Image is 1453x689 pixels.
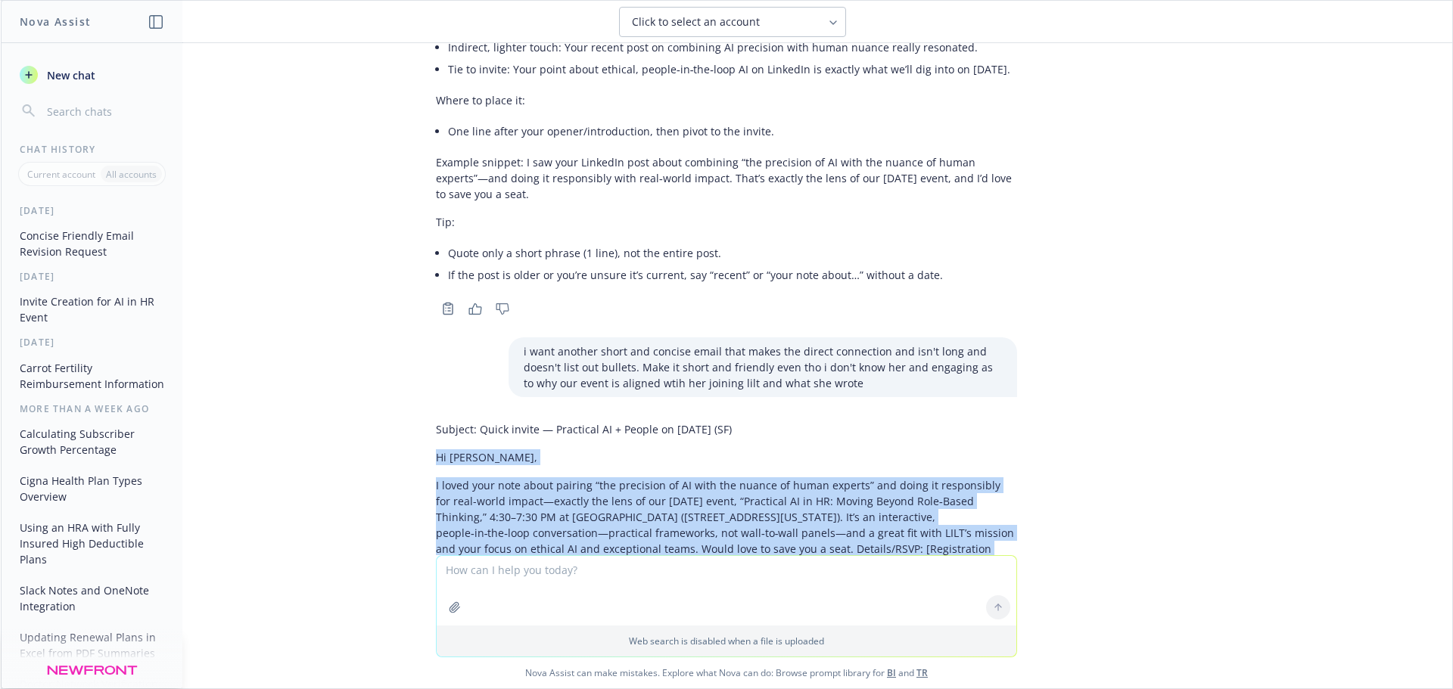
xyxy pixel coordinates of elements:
p: I loved your note about pairing “the precision of AI with the nuance of human experts” and doing ... [436,477,1017,573]
div: More than a week ago [2,402,182,415]
svg: Copy to clipboard [441,302,455,315]
p: Where to place it: [436,92,1017,108]
h1: Nova Assist [20,14,91,29]
div: [DATE] [2,336,182,349]
p: Subject: Quick invite — Practical AI + People on [DATE] (SF) [436,421,1017,437]
button: New chat [14,61,170,88]
p: Tip: [436,214,1017,230]
p: Example snippet: I saw your LinkedIn post about combining “the precision of AI with the nuance of... [436,154,1017,202]
p: Current account [27,168,95,181]
p: All accounts [106,168,157,181]
li: Indirect, lighter touch: Your recent post on combining AI precision with human nuance really reso... [448,36,1017,58]
button: Slack Notes and OneNote Integration [14,578,170,619]
button: Updating Renewal Plans in Excel from PDF Summaries [14,625,170,666]
button: Cigna Health Plan Types Overview [14,468,170,509]
span: New chat [44,67,95,83]
input: Search chats [44,101,164,122]
button: Calculating Subscriber Growth Percentage [14,421,170,462]
li: If the post is older or you’re unsure it’s current, say “recent” or “your note about…” without a ... [448,264,1017,286]
button: Carrot Fertility Reimbursement Information [14,355,170,396]
p: Web search is disabled when a file is uploaded [446,635,1007,647]
li: One line after your opener/introduction, then pivot to the invite. [448,120,1017,142]
button: Click to select an account [619,7,846,37]
span: Nova Assist can make mistakes. Explore what Nova can do: Browse prompt library for and [7,657,1446,688]
p: Hi [PERSON_NAME], [436,449,1017,465]
button: Invite Creation for AI in HR Event [14,289,170,330]
div: Chat History [2,143,182,156]
li: Quote only a short phrase (1 line), not the entire post. [448,242,1017,264]
button: Concise Friendly Email Revision Request [14,223,170,264]
span: Click to select an account [632,14,760,29]
li: Tie to invite: Your point about ethical, people‑in‑the‑loop AI on LinkedIn is exactly what we’ll ... [448,58,1017,80]
button: Thumbs down [490,298,515,319]
div: [DATE] [2,270,182,283]
button: Using an HRA with Fully Insured High Deductible Plans [14,515,170,572]
p: i want another short and concise email that makes the direct connection and isn't long and doesn'... [524,343,1002,391]
div: [DATE] [2,204,182,217]
a: BI [887,666,896,679]
a: TR [916,666,928,679]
